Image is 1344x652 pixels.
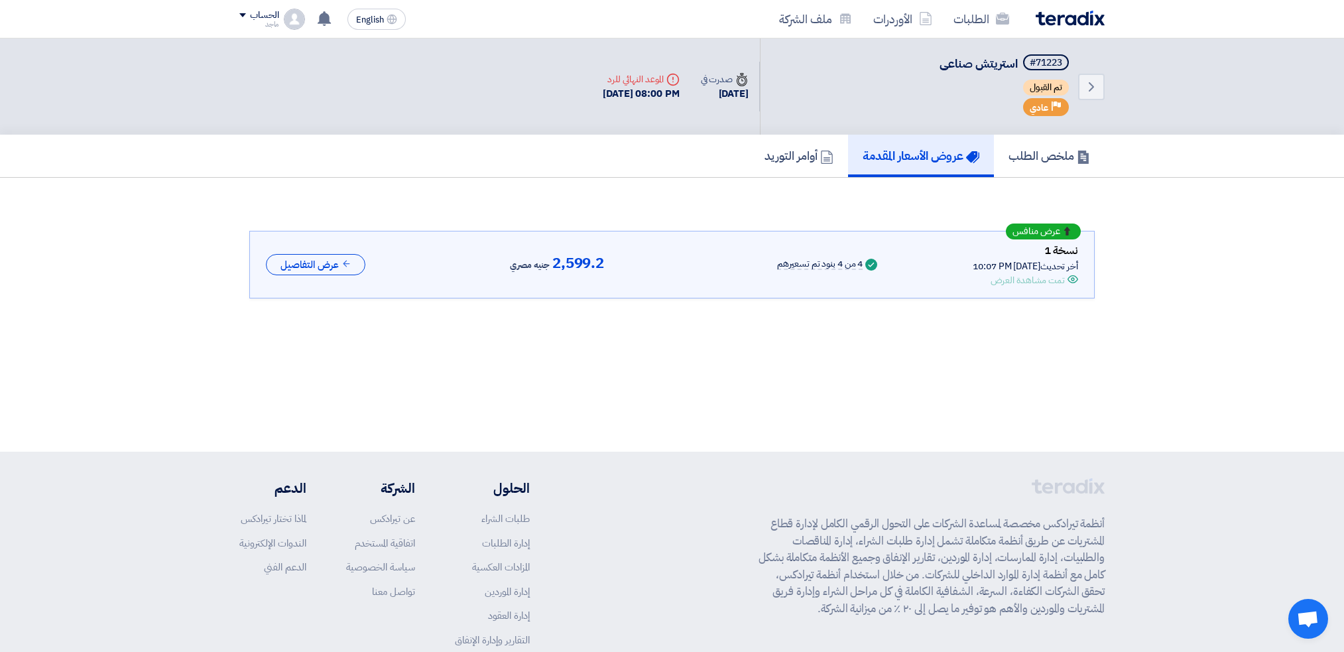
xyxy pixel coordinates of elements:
[284,9,305,30] img: profile_test.png
[552,255,604,271] span: 2,599.2
[1030,58,1062,68] div: #71223
[241,511,306,526] a: لماذا تختار تيرادكس
[266,254,365,276] button: عرض التفاصيل
[370,511,415,526] a: عن تيرادكس
[510,257,550,273] span: جنيه مصري
[239,478,306,498] li: الدعم
[973,259,1078,273] div: أخر تحديث [DATE] 10:07 PM
[940,54,1018,72] span: استريتش صناعى
[863,3,943,34] a: الأوردرات
[346,478,415,498] li: الشركة
[991,273,1065,287] div: تمت مشاهدة العرض
[701,86,749,101] div: [DATE]
[973,242,1078,259] div: نسخة 1
[482,536,530,551] a: إدارة الطلبات
[943,3,1020,34] a: الطلبات
[264,560,306,574] a: الدعم الفني
[777,259,863,270] div: 4 من 4 بنود تم تسعيرهم
[346,560,415,574] a: سياسة الخصوصية
[455,633,530,647] a: التقارير وإدارة الإنفاق
[485,584,530,599] a: إدارة الموردين
[603,86,680,101] div: [DATE] 08:00 PM
[1030,101,1048,114] span: عادي
[356,15,384,25] span: English
[994,135,1105,177] a: ملخص الطلب
[347,9,406,30] button: English
[764,148,833,163] h5: أوامر التوريد
[355,536,415,551] a: اتفاقية المستخدم
[250,10,278,21] div: الحساب
[848,135,994,177] a: عروض الأسعار المقدمة
[863,148,979,163] h5: عروض الأسعار المقدمة
[940,54,1071,73] h5: استريتش صناعى
[239,536,306,551] a: الندوات الإلكترونية
[1036,11,1105,26] img: Teradix logo
[603,72,680,86] div: الموعد النهائي للرد
[1023,80,1069,96] span: تم القبول
[1012,227,1060,236] span: عرض منافس
[481,511,530,526] a: طلبات الشراء
[239,21,278,28] div: ماجد
[455,478,530,498] li: الحلول
[701,72,749,86] div: صدرت في
[768,3,863,34] a: ملف الشركة
[1008,148,1090,163] h5: ملخص الطلب
[488,608,530,623] a: إدارة العقود
[750,135,848,177] a: أوامر التوريد
[1288,599,1328,639] a: Open chat
[372,584,415,599] a: تواصل معنا
[472,560,530,574] a: المزادات العكسية
[759,515,1105,617] p: أنظمة تيرادكس مخصصة لمساعدة الشركات على التحول الرقمي الكامل لإدارة قطاع المشتريات عن طريق أنظمة ...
